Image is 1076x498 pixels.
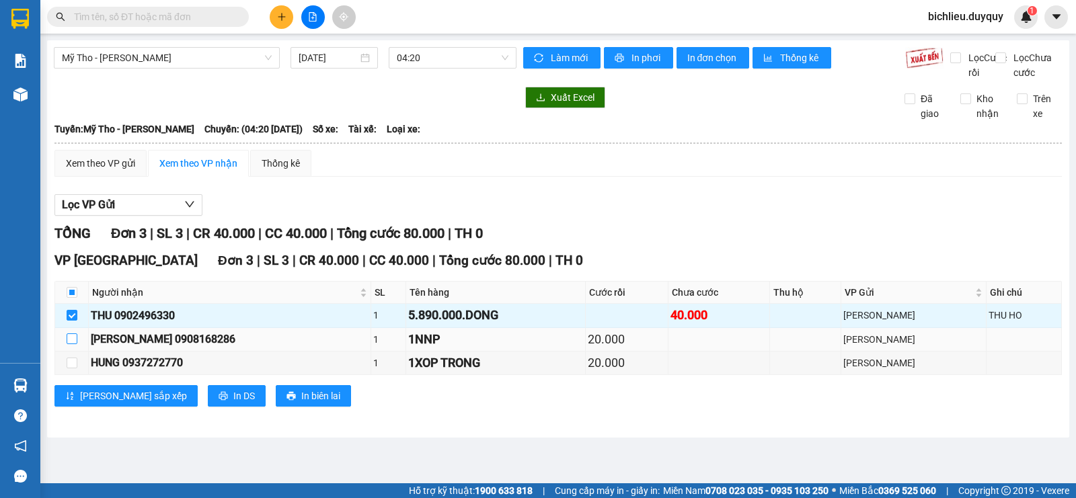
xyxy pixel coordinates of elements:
[184,199,195,210] span: down
[987,282,1062,304] th: Ghi chú
[551,90,594,105] span: Xuất Excel
[264,253,289,268] span: SL 3
[1001,486,1011,495] span: copyright
[276,385,351,407] button: printerIn biên lai
[631,50,662,65] span: In phơi
[1028,91,1063,121] span: Trên xe
[157,225,183,241] span: SL 3
[150,225,153,241] span: |
[193,225,255,241] span: CR 40.000
[1020,11,1032,23] img: icon-new-feature
[448,225,451,241] span: |
[770,282,841,304] th: Thu hộ
[270,5,293,29] button: plus
[62,196,115,213] span: Lọc VP Gửi
[409,483,533,498] span: Hỗ trợ kỹ thuật:
[339,12,348,22] span: aim
[362,253,366,268] span: |
[406,282,586,304] th: Tên hàng
[373,308,403,323] div: 1
[332,5,356,29] button: aim
[841,351,987,375] td: Vĩnh Kim
[670,306,768,325] div: 40.000
[233,388,255,403] span: In DS
[1044,5,1068,29] button: caret-down
[186,225,190,241] span: |
[1008,50,1063,80] span: Lọc Chưa cước
[971,91,1006,121] span: Kho nhận
[543,483,545,498] span: |
[91,331,369,347] div: [PERSON_NAME] 0908168286
[963,50,1009,80] span: Lọc Cước rồi
[80,388,187,403] span: [PERSON_NAME] sắp xếp
[615,53,626,64] span: printer
[551,50,590,65] span: Làm mới
[286,391,296,402] span: printer
[293,253,296,268] span: |
[905,47,944,69] img: 9k=
[219,391,228,402] span: printer
[208,385,266,407] button: printerIn DS
[56,12,65,22] span: search
[1028,6,1037,15] sup: 1
[843,332,984,347] div: [PERSON_NAME]
[13,54,28,68] img: solution-icon
[534,53,545,64] span: sync
[337,225,445,241] span: Tổng cước 80.000
[313,122,338,136] span: Số xe:
[65,391,75,402] span: sort-ascending
[432,253,436,268] span: |
[54,253,198,268] span: VP [GEOGRAPHIC_DATA]
[74,9,233,24] input: Tìm tên, số ĐT hoặc mã đơn
[54,385,198,407] button: sort-ascending[PERSON_NAME] sắp xếp
[668,282,771,304] th: Chưa cước
[663,483,829,498] span: Miền Nam
[839,483,936,498] span: Miền Bắc
[258,225,262,241] span: |
[13,87,28,101] img: warehouse-icon
[301,5,325,29] button: file-add
[408,330,583,349] div: 1NNP
[753,47,831,69] button: bar-chartThống kê
[299,253,359,268] span: CR 40.000
[371,282,406,304] th: SL
[845,285,972,300] span: VP Gửi
[841,328,987,351] td: Vĩnh Kim
[159,156,237,171] div: Xem theo VP nhận
[373,356,403,370] div: 1
[91,307,369,324] div: THU 0902496330
[523,47,601,69] button: syncLàm mới
[604,47,673,69] button: printerIn phơi
[54,124,194,134] b: Tuyến: Mỹ Tho - [PERSON_NAME]
[62,48,272,68] span: Mỹ Tho - Hồ Chí Minh
[13,378,28,392] img: warehouse-icon
[257,253,260,268] span: |
[218,253,254,268] span: Đơn 3
[588,354,666,372] div: 20.000
[549,253,552,268] span: |
[843,356,984,370] div: [PERSON_NAME]
[54,225,91,241] span: TỔNG
[348,122,377,136] span: Tài xế:
[111,225,147,241] span: Đơn 3
[262,156,300,171] div: Thống kê
[525,87,605,108] button: downloadXuất Excel
[946,483,948,498] span: |
[1050,11,1063,23] span: caret-down
[677,47,750,69] button: In đơn chọn
[387,122,420,136] span: Loại xe:
[330,225,334,241] span: |
[301,388,340,403] span: In biên lai
[475,485,533,496] strong: 1900 633 818
[588,330,666,349] div: 20.000
[687,50,739,65] span: In đơn chọn
[1030,6,1034,15] span: 1
[408,354,583,372] div: 1XOP TRONG
[308,12,317,22] span: file-add
[277,12,286,22] span: plus
[989,308,1059,323] div: THU HO
[915,91,950,121] span: Đã giao
[763,53,775,64] span: bar-chart
[373,332,403,347] div: 1
[91,354,369,371] div: HUNG 0937272770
